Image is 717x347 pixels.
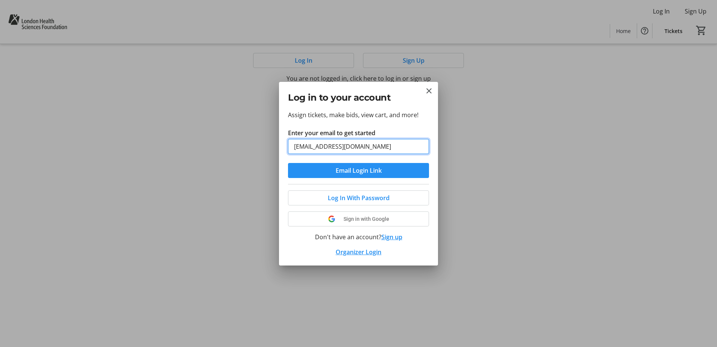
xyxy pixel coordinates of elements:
span: Log In With Password [328,193,390,202]
button: Log In With Password [288,190,429,205]
span: Sign in with Google [343,216,389,222]
p: Assign tickets, make bids, view cart, and more! [288,110,429,119]
label: Enter your email to get started [288,128,375,137]
a: Organizer Login [336,248,381,256]
input: Email Address [288,139,429,154]
button: Sign up [381,232,402,241]
h2: Log in to your account [288,91,429,104]
span: Email Login Link [336,166,382,175]
button: Close [424,86,433,95]
div: Don't have an account? [288,232,429,241]
button: Sign in with Google [288,211,429,226]
button: Email Login Link [288,163,429,178]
